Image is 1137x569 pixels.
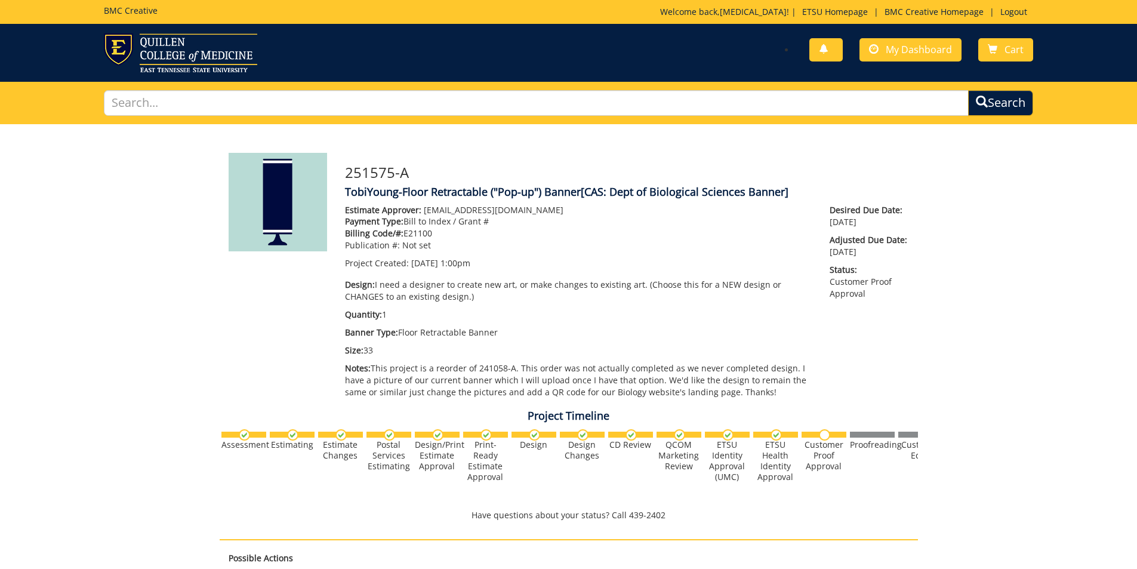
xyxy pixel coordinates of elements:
input: Search... [104,90,969,116]
span: Quantity: [345,309,382,320]
div: ETSU Health Identity Approval [753,439,798,482]
span: Payment Type: [345,216,403,227]
h3: 251575-A [345,165,909,180]
img: checkmark [432,429,443,441]
span: Publication #: [345,239,400,251]
span: Design: [345,279,375,290]
p: Have questions about your status? Call 439-2402 [220,509,918,521]
p: 33 [345,345,812,356]
div: Design Changes [560,439,605,461]
div: Postal Services Estimating [366,439,411,472]
img: checkmark [529,429,540,441]
img: no [819,429,830,441]
div: Assessment [221,439,266,450]
span: Size: [345,345,363,356]
p: Customer Proof Approval [830,264,908,300]
div: Print-Ready Estimate Approval [463,439,508,482]
span: [CAS: Dept of Biological Sciences Banner] [581,184,788,199]
img: checkmark [384,429,395,441]
h5: BMC Creative [104,6,158,15]
span: Notes: [345,362,371,374]
p: Bill to Index / Grant # [345,216,812,227]
h4: TobiYoung-Floor Retractable ("Pop-up") Banner [345,186,909,198]
p: This project is a reorder of 241058-A. This order was not actually completed as we never complete... [345,362,812,398]
span: Banner Type: [345,327,398,338]
div: CD Review [608,439,653,450]
span: [DATE] 1:00pm [411,257,470,269]
h4: Project Timeline [220,410,918,422]
img: checkmark [335,429,347,441]
div: Design/Print Estimate Approval [415,439,460,472]
div: Proofreading [850,439,895,450]
a: [MEDICAL_DATA] [720,6,787,17]
img: checkmark [625,429,637,441]
a: My Dashboard [859,38,962,61]
span: Project Created: [345,257,409,269]
span: Desired Due Date: [830,204,908,216]
a: Cart [978,38,1033,61]
a: Logout [994,6,1033,17]
button: Search [968,90,1033,116]
img: checkmark [287,429,298,441]
div: ETSU Identity Approval (UMC) [705,439,750,482]
img: Product featured image [229,153,327,251]
p: Floor Retractable Banner [345,327,812,339]
p: [DATE] [830,234,908,258]
p: E21100 [345,227,812,239]
span: My Dashboard [886,43,952,56]
span: Status: [830,264,908,276]
img: ETSU logo [104,33,257,72]
span: Not set [402,239,431,251]
div: Estimating [270,439,315,450]
p: [DATE] [830,204,908,228]
p: Welcome back, ! | | | [660,6,1033,18]
img: checkmark [577,429,588,441]
img: checkmark [239,429,250,441]
p: [EMAIL_ADDRESS][DOMAIN_NAME] [345,204,812,216]
span: Cart [1004,43,1024,56]
div: Estimate Changes [318,439,363,461]
a: BMC Creative Homepage [879,6,990,17]
div: Customer Proof Approval [802,439,846,472]
a: ETSU Homepage [796,6,874,17]
img: checkmark [722,429,734,441]
span: Estimate Approver: [345,204,421,216]
p: 1 [345,309,812,321]
span: Billing Code/#: [345,227,403,239]
div: Design [512,439,556,450]
img: checkmark [771,429,782,441]
div: Customer Edits [898,439,943,461]
p: I need a designer to create new art, or make changes to existing art. (Choose this for a NEW desi... [345,279,812,303]
img: checkmark [674,429,685,441]
div: QCOM Marketing Review [657,439,701,472]
img: checkmark [480,429,492,441]
strong: Possible Actions [229,552,293,564]
span: Adjusted Due Date: [830,234,908,246]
